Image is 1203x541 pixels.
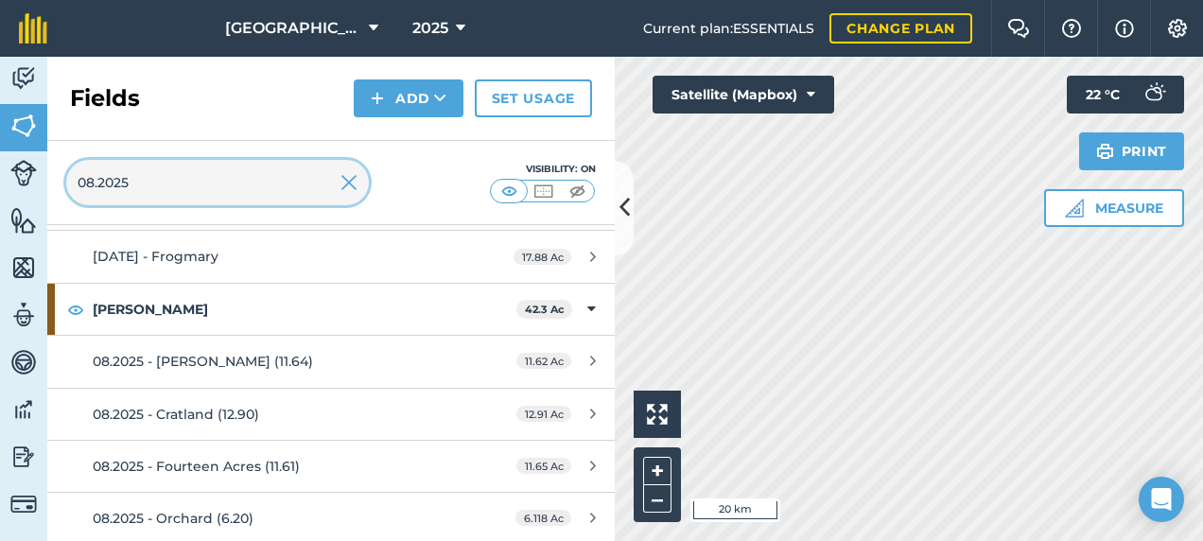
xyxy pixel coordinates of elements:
img: svg+xml;base64,PD94bWwgdmVyc2lvbj0iMS4wIiBlbmNvZGluZz0idXRmLTgiPz4KPCEtLSBHZW5lcmF0b3I6IEFkb2JlIE... [10,491,37,517]
span: 08.2025 - [PERSON_NAME] (11.64) [93,353,313,370]
h2: Fields [70,83,140,113]
button: Add [354,79,463,117]
input: Search [66,160,369,205]
img: svg+xml;base64,PHN2ZyB4bWxucz0iaHR0cDovL3d3dy53My5vcmcvMjAwMC9zdmciIHdpZHRoPSIyMiIgaGVpZ2h0PSIzMC... [340,171,357,194]
button: + [643,457,671,485]
span: 22 ° C [1086,76,1120,113]
button: Measure [1044,189,1184,227]
button: – [643,485,671,513]
div: Open Intercom Messenger [1139,477,1184,522]
img: Four arrows, one pointing top left, one top right, one bottom right and the last bottom left [647,404,668,425]
img: Ruler icon [1065,199,1084,218]
img: svg+xml;base64,PD94bWwgdmVyc2lvbj0iMS4wIiBlbmNvZGluZz0idXRmLTgiPz4KPCEtLSBHZW5lcmF0b3I6IEFkb2JlIE... [10,348,37,376]
a: Change plan [829,13,972,44]
img: svg+xml;base64,PHN2ZyB4bWxucz0iaHR0cDovL3d3dy53My5vcmcvMjAwMC9zdmciIHdpZHRoPSIxNCIgaGVpZ2h0PSIyNC... [371,87,384,110]
button: Satellite (Mapbox) [653,76,834,113]
img: svg+xml;base64,PD94bWwgdmVyc2lvbj0iMS4wIiBlbmNvZGluZz0idXRmLTgiPz4KPCEtLSBHZW5lcmF0b3I6IEFkb2JlIE... [10,443,37,471]
span: 08.2025 - Cratland (12.90) [93,406,259,423]
img: svg+xml;base64,PHN2ZyB4bWxucz0iaHR0cDovL3d3dy53My5vcmcvMjAwMC9zdmciIHdpZHRoPSI1MCIgaGVpZ2h0PSI0MC... [497,182,521,201]
img: svg+xml;base64,PHN2ZyB4bWxucz0iaHR0cDovL3d3dy53My5vcmcvMjAwMC9zdmciIHdpZHRoPSI1NiIgaGVpZ2h0PSI2MC... [10,253,37,282]
img: svg+xml;base64,PHN2ZyB4bWxucz0iaHR0cDovL3d3dy53My5vcmcvMjAwMC9zdmciIHdpZHRoPSI1NiIgaGVpZ2h0PSI2MC... [10,112,37,140]
span: 11.62 Ac [516,353,571,369]
img: svg+xml;base64,PHN2ZyB4bWxucz0iaHR0cDovL3d3dy53My5vcmcvMjAwMC9zdmciIHdpZHRoPSI1NiIgaGVpZ2h0PSI2MC... [10,206,37,235]
img: svg+xml;base64,PHN2ZyB4bWxucz0iaHR0cDovL3d3dy53My5vcmcvMjAwMC9zdmciIHdpZHRoPSI1MCIgaGVpZ2h0PSI0MC... [532,182,555,201]
span: [GEOGRAPHIC_DATA] [225,17,361,40]
span: 2025 [412,17,448,40]
span: 6.118 Ac [515,510,571,526]
img: svg+xml;base64,PD94bWwgdmVyc2lvbj0iMS4wIiBlbmNvZGluZz0idXRmLTgiPz4KPCEtLSBHZW5lcmF0b3I6IEFkb2JlIE... [10,64,37,93]
span: 17.88 Ac [514,249,571,265]
button: 22 °C [1067,76,1184,113]
img: A question mark icon [1060,19,1083,38]
span: 12.91 Ac [516,406,571,422]
a: 08.2025 - [PERSON_NAME] (11.64)11.62 Ac [47,336,615,387]
img: fieldmargin Logo [19,13,47,44]
span: 08.2025 - Fourteen Acres (11.61) [93,458,300,475]
a: 08.2025 - Cratland (12.90)12.91 Ac [47,389,615,440]
img: svg+xml;base64,PHN2ZyB4bWxucz0iaHR0cDovL3d3dy53My5vcmcvMjAwMC9zdmciIHdpZHRoPSIxOSIgaGVpZ2h0PSIyNC... [1096,140,1114,163]
img: svg+xml;base64,PD94bWwgdmVyc2lvbj0iMS4wIiBlbmNvZGluZz0idXRmLTgiPz4KPCEtLSBHZW5lcmF0b3I6IEFkb2JlIE... [1135,76,1173,113]
img: svg+xml;base64,PD94bWwgdmVyc2lvbj0iMS4wIiBlbmNvZGluZz0idXRmLTgiPz4KPCEtLSBHZW5lcmF0b3I6IEFkb2JlIE... [10,301,37,329]
span: Current plan : ESSENTIALS [643,18,814,39]
span: 08.2025 - Orchard (6.20) [93,510,253,527]
img: svg+xml;base64,PHN2ZyB4bWxucz0iaHR0cDovL3d3dy53My5vcmcvMjAwMC9zdmciIHdpZHRoPSIxNyIgaGVpZ2h0PSIxNy... [1115,17,1134,40]
img: A cog icon [1166,19,1189,38]
button: Print [1079,132,1185,170]
strong: 42.3 Ac [525,303,565,316]
img: svg+xml;base64,PHN2ZyB4bWxucz0iaHR0cDovL3d3dy53My5vcmcvMjAwMC9zdmciIHdpZHRoPSI1MCIgaGVpZ2h0PSI0MC... [566,182,589,201]
a: 08.2025 - Fourteen Acres (11.61)11.65 Ac [47,441,615,492]
div: Visibility: On [490,162,596,177]
span: [DATE] - Frogmary [93,248,218,265]
img: Two speech bubbles overlapping with the left bubble in the forefront [1007,19,1030,38]
strong: [PERSON_NAME] [93,284,516,335]
img: svg+xml;base64,PHN2ZyB4bWxucz0iaHR0cDovL3d3dy53My5vcmcvMjAwMC9zdmciIHdpZHRoPSIxOCIgaGVpZ2h0PSIyNC... [67,298,84,321]
span: 11.65 Ac [516,458,571,474]
img: svg+xml;base64,PD94bWwgdmVyc2lvbj0iMS4wIiBlbmNvZGluZz0idXRmLTgiPz4KPCEtLSBHZW5lcmF0b3I6IEFkb2JlIE... [10,160,37,186]
a: [DATE] - Frogmary17.88 Ac [47,231,615,282]
img: svg+xml;base64,PD94bWwgdmVyc2lvbj0iMS4wIiBlbmNvZGluZz0idXRmLTgiPz4KPCEtLSBHZW5lcmF0b3I6IEFkb2JlIE... [10,395,37,424]
a: Set usage [475,79,592,117]
div: [PERSON_NAME]42.3 Ac [47,284,615,335]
